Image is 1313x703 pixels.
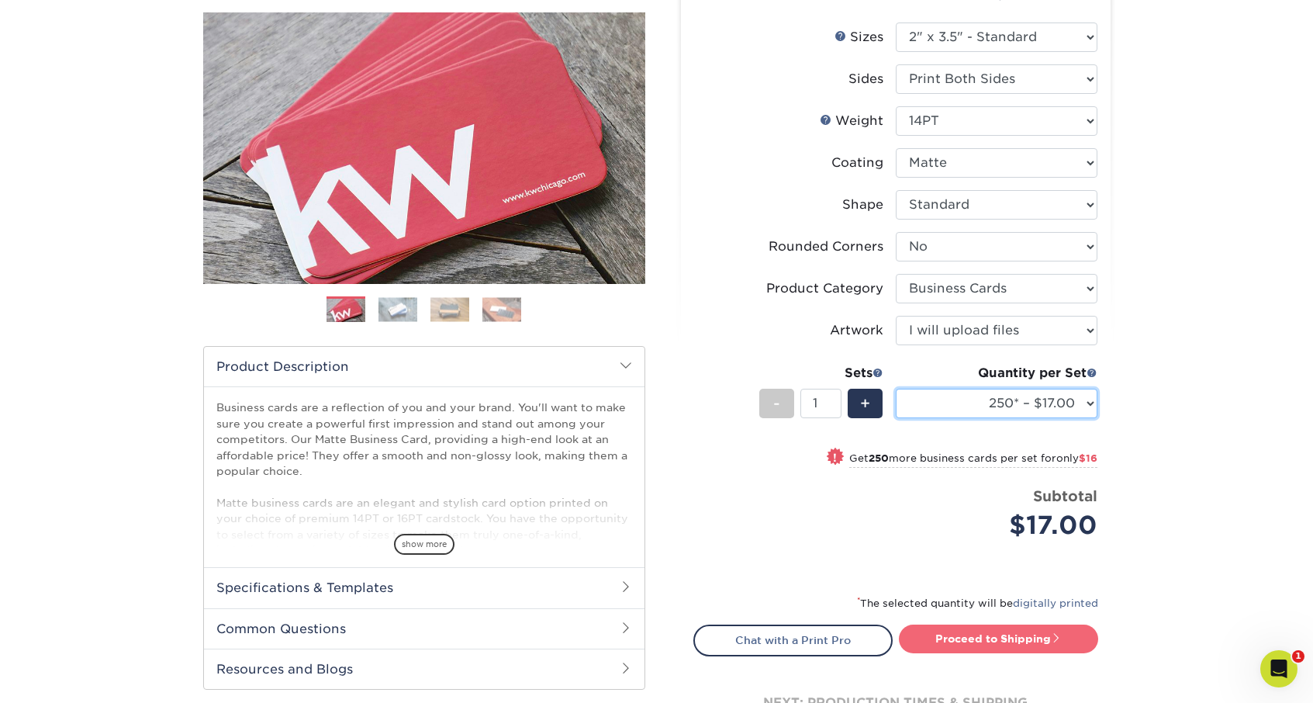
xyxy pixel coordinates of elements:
[430,297,469,321] img: Business Cards 03
[1260,650,1297,687] iframe: Intercom live chat
[857,597,1098,609] small: The selected quantity will be
[773,392,780,415] span: -
[204,567,644,608] h2: Specifications & Templates
[907,507,1097,544] div: $17.00
[327,291,365,330] img: Business Cards 01
[834,28,883,47] div: Sizes
[820,112,883,130] div: Weight
[1292,650,1304,663] span: 1
[482,297,521,321] img: Business Cards 04
[766,279,883,298] div: Product Category
[830,321,883,340] div: Artwork
[1013,597,1098,609] a: digitally printed
[899,625,1098,653] a: Proceed to Shipping
[693,625,893,656] a: Chat with a Print Pro
[759,364,883,383] div: Sets
[849,452,1097,468] small: Get more business cards per set for
[1056,452,1097,464] span: only
[394,534,454,555] span: show more
[1079,452,1097,464] span: $16
[204,649,644,689] h2: Resources and Blogs
[842,196,883,214] div: Shape
[769,237,883,256] div: Rounded Corners
[833,449,837,466] span: !
[848,70,883,88] div: Sides
[896,364,1097,383] div: Quantity per Set
[860,392,870,415] span: +
[869,452,889,464] strong: 250
[204,608,644,649] h2: Common Questions
[1033,487,1097,504] strong: Subtotal
[378,297,417,321] img: Business Cards 02
[831,154,883,172] div: Coating
[204,347,644,386] h2: Product Description
[216,400,632,621] p: Business cards are a reflection of you and your brand. You'll want to make sure you create a powe...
